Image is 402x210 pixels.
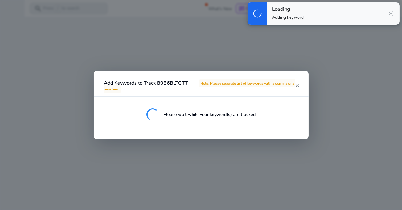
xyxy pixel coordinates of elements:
h4: Add Keywords to Track B0B6BLTGTT [104,80,295,92]
span: close [387,10,395,17]
h4: Loading [272,6,304,12]
span: Note: Please separate list of keywords with a comma or a new line. [104,79,295,93]
mat-icon: close [295,83,300,89]
span: progress_activity [251,7,264,20]
p: Adding keyword [272,14,304,21]
h5: Please wait while your keyword(s) are tracked [164,112,256,117]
